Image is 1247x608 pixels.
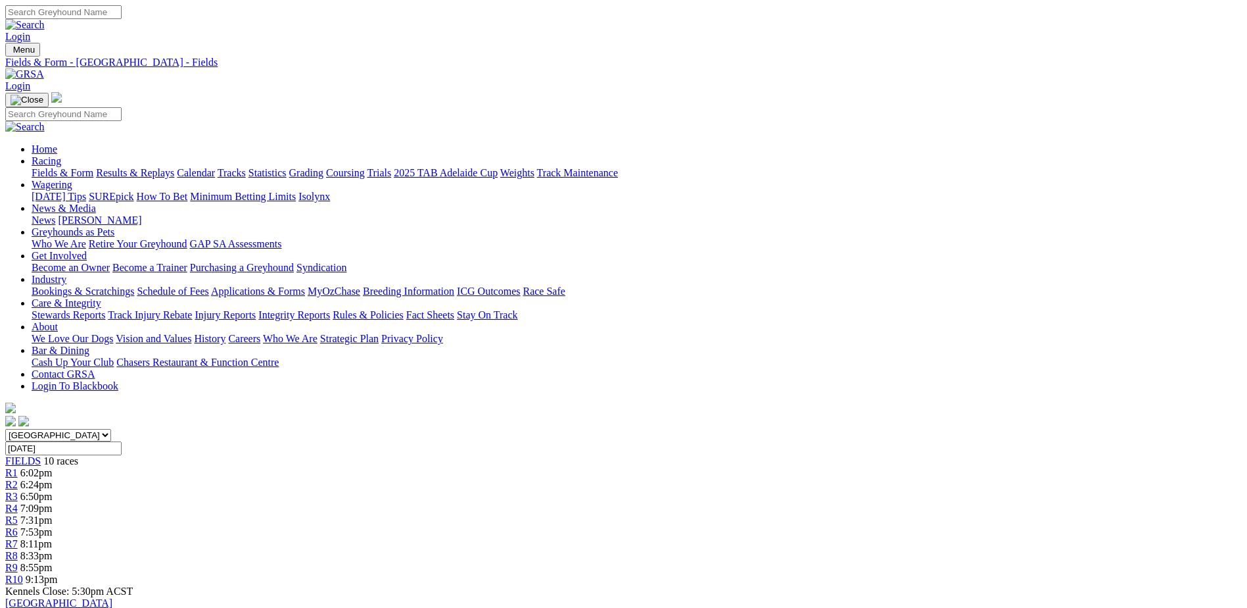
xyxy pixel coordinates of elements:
a: Bookings & Scratchings [32,286,134,297]
a: Home [32,143,57,155]
a: Contact GRSA [32,368,95,380]
input: Select date [5,442,122,455]
a: Track Injury Rebate [108,309,192,320]
img: Close [11,95,43,105]
span: 6:24pm [20,479,53,490]
span: 10 races [43,455,78,467]
a: Purchasing a Greyhound [190,262,294,273]
a: Schedule of Fees [137,286,208,297]
a: Results & Replays [96,167,174,178]
a: Minimum Betting Limits [190,191,296,202]
a: Stewards Reports [32,309,105,320]
a: News & Media [32,203,96,214]
img: Search [5,121,45,133]
div: News & Media [32,215,1242,226]
a: Fact Sheets [406,309,454,320]
div: Industry [32,286,1242,297]
a: Care & Integrity [32,297,101,309]
a: Calendar [177,167,215,178]
span: R6 [5,526,18,538]
span: 8:55pm [20,562,53,573]
a: Integrity Reports [258,309,330,320]
span: 8:11pm [20,538,52,549]
a: Tracks [218,167,246,178]
a: Statistics [248,167,287,178]
a: Breeding Information [363,286,454,297]
div: Racing [32,167,1242,179]
span: 7:53pm [20,526,53,538]
a: Injury Reports [195,309,256,320]
img: facebook.svg [5,416,16,426]
a: Bar & Dining [32,345,89,356]
a: Stay On Track [457,309,517,320]
a: Racing [32,155,61,166]
a: R8 [5,550,18,561]
a: How To Bet [137,191,188,202]
a: Vision and Values [116,333,191,344]
input: Search [5,107,122,121]
a: Race Safe [523,286,565,297]
a: History [194,333,225,344]
div: Greyhounds as Pets [32,238,1242,250]
a: Greyhounds as Pets [32,226,114,238]
a: SUREpick [89,191,133,202]
a: Login [5,80,30,91]
span: 6:02pm [20,467,53,478]
div: About [32,333,1242,345]
a: Weights [500,167,534,178]
a: We Love Our Dogs [32,333,113,344]
input: Search [5,5,122,19]
span: 6:50pm [20,491,53,502]
a: FIELDS [5,455,41,467]
a: Login [5,31,30,42]
button: Toggle navigation [5,93,49,107]
span: R3 [5,491,18,502]
div: Get Involved [32,262,1242,274]
a: Wagering [32,179,72,190]
img: twitter.svg [18,416,29,426]
a: Login To Blackbook [32,380,118,392]
span: R9 [5,562,18,573]
a: ICG Outcomes [457,286,520,297]
a: Industry [32,274,66,285]
a: MyOzChase [308,286,360,297]
a: Rules & Policies [333,309,404,320]
div: Wagering [32,191,1242,203]
img: logo-grsa-white.png [5,403,16,413]
a: About [32,321,58,332]
a: Trials [367,167,391,178]
a: R5 [5,515,18,526]
img: GRSA [5,68,44,80]
a: Careers [228,333,260,344]
a: Who We Are [263,333,318,344]
a: R10 [5,574,23,585]
a: R4 [5,503,18,514]
a: R2 [5,479,18,490]
a: Track Maintenance [537,167,618,178]
a: [DATE] Tips [32,191,86,202]
span: Menu [13,45,35,55]
a: R1 [5,467,18,478]
span: 9:13pm [26,574,58,585]
a: Privacy Policy [381,333,443,344]
a: Strategic Plan [320,333,379,344]
div: Care & Integrity [32,309,1242,321]
a: Retire Your Greyhound [89,238,187,249]
a: Become an Owner [32,262,110,273]
a: Syndication [296,262,346,273]
button: Toggle navigation [5,43,40,57]
span: Kennels Close: 5:30pm ACST [5,586,133,597]
a: Get Involved [32,250,87,261]
a: [PERSON_NAME] [58,215,141,226]
span: 8:33pm [20,550,53,561]
span: R7 [5,538,18,549]
a: GAP SA Assessments [190,238,282,249]
a: Chasers Restaurant & Function Centre [116,357,279,368]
